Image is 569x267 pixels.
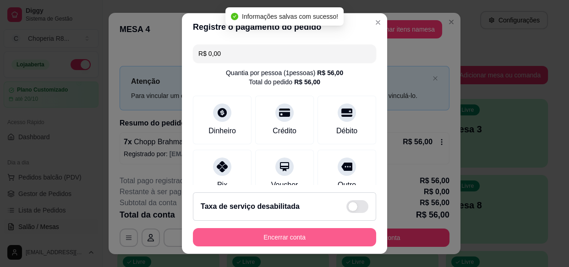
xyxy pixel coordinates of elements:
span: Informações salvas com sucesso! [242,13,338,20]
div: Crédito [273,125,296,136]
div: Outro [338,180,356,191]
div: Quantia por pessoa ( 1 pessoas) [226,68,343,77]
div: Débito [336,125,357,136]
div: R$ 56,00 [317,68,343,77]
span: check-circle [231,13,238,20]
button: Encerrar conta [193,228,376,246]
div: R$ 56,00 [294,77,320,87]
h2: Taxa de serviço desabilitada [201,201,300,212]
button: Close [371,15,385,30]
input: Ex.: hambúrguer de cordeiro [198,44,371,63]
header: Registre o pagamento do pedido [182,13,387,41]
div: Voucher [271,180,298,191]
div: Total do pedido [249,77,320,87]
div: Dinheiro [208,125,236,136]
div: Pix [217,180,227,191]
